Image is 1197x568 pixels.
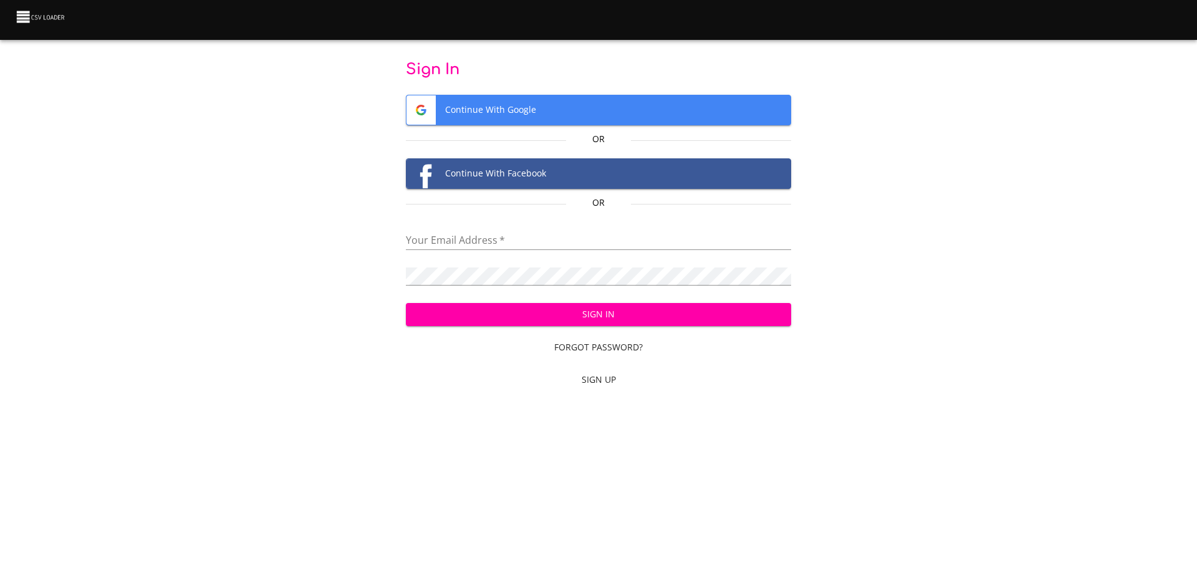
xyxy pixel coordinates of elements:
a: Sign Up [406,368,792,392]
p: Sign In [406,60,792,80]
span: Sign Up [411,372,787,388]
a: Forgot Password? [406,336,792,359]
span: Forgot Password? [411,340,787,355]
img: CSV Loader [15,8,67,26]
button: Facebook logoContinue With Facebook [406,158,792,189]
p: Or [566,133,630,145]
span: Continue With Google [406,95,791,125]
button: Sign In [406,303,792,326]
p: Or [566,196,630,209]
img: Facebook logo [406,159,436,188]
span: Sign In [416,307,782,322]
button: Google logoContinue With Google [406,95,792,125]
span: Continue With Facebook [406,159,791,188]
img: Google logo [406,95,436,125]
